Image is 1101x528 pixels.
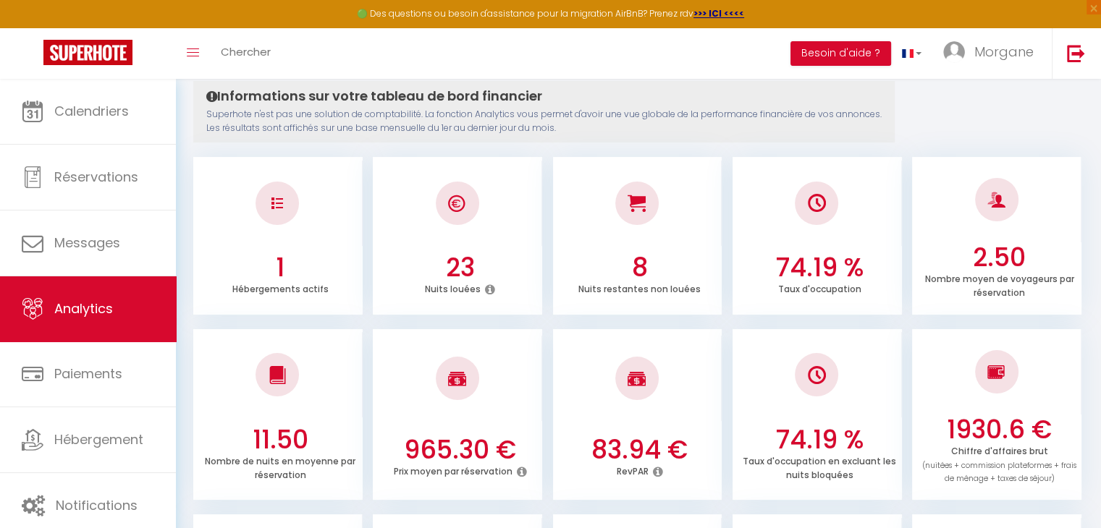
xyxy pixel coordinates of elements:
[741,425,898,455] h3: 74.19 %
[741,252,898,283] h3: 74.19 %
[617,462,649,477] p: RevPAR
[561,252,718,283] h3: 8
[54,168,138,186] span: Réservations
[924,270,1073,299] p: Nombre moyen de voyageurs par réservation
[43,40,132,65] img: Super Booking
[1067,44,1085,62] img: logout
[974,43,1034,61] span: Morgane
[54,234,120,252] span: Messages
[54,430,143,448] span: Hébergement
[561,435,718,465] h3: 83.94 €
[54,299,113,318] span: Analytics
[54,102,129,120] span: Calendriers
[743,452,896,481] p: Taux d'occupation en excluant les nuits bloquées
[221,44,271,59] span: Chercher
[943,41,965,63] img: ...
[922,442,1076,485] p: Chiffre d'affaires brut
[271,197,283,209] img: NO IMAGE
[932,28,1052,79] a: ... Morgane
[987,363,1005,380] img: NO IMAGE
[921,242,1078,273] h3: 2.50
[202,252,359,283] h3: 1
[922,460,1076,485] span: (nuitées + commission plateformes + frais de ménage + taxes de séjour)
[790,41,891,66] button: Besoin d'aide ?
[425,280,481,295] p: Nuits louées
[381,252,539,283] h3: 23
[206,108,882,135] p: Superhote n'est pas une solution de comptabilité. La fonction Analytics vous permet d'avoir une v...
[56,496,138,514] span: Notifications
[206,88,882,104] h4: Informations sur votre tableau de bord financier
[778,280,861,295] p: Taux d'occupation
[202,425,359,455] h3: 11.50
[232,280,329,295] p: Hébergements actifs
[381,435,539,465] h3: 965.30 €
[210,28,282,79] a: Chercher
[393,462,512,477] p: Prix moyen par réservation
[808,366,826,384] img: NO IMAGE
[693,7,744,20] a: >>> ICI <<<<
[205,452,355,481] p: Nombre de nuits en moyenne par réservation
[54,365,122,383] span: Paiements
[921,414,1078,445] h3: 1930.6 €
[578,280,701,295] p: Nuits restantes non louées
